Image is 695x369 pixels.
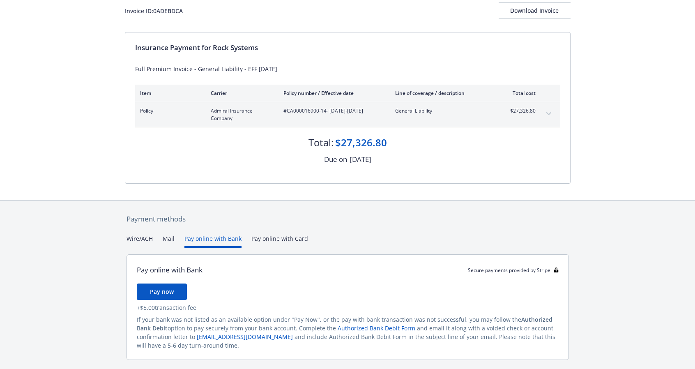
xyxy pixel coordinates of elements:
button: Mail [163,234,175,248]
span: General Liability [395,107,492,115]
div: [DATE] [350,154,371,165]
span: Admiral Insurance Company [211,107,270,122]
button: Pay now [137,284,187,300]
div: Policy number / Effective date [283,90,382,97]
button: Wire/ACH [127,234,153,248]
div: Total: [308,136,334,150]
div: Secure payments provided by Stripe [468,267,559,274]
span: #CA000016900-14 - [DATE]-[DATE] [283,107,382,115]
button: Pay online with Bank [184,234,242,248]
span: Policy [140,107,198,115]
div: Download Invoice [499,3,571,18]
div: Invoice ID: 0ADEBDCA [125,7,183,15]
div: PolicyAdmiral Insurance Company#CA000016900-14- [DATE]-[DATE]General Liability$27,326.80expand co... [135,102,560,127]
div: Item [140,90,198,97]
a: Authorized Bank Debit Form [338,324,415,332]
div: Carrier [211,90,270,97]
div: $27,326.80 [335,136,387,150]
div: Due on [324,154,347,165]
div: Full Premium Invoice - General Liability - EFF [DATE] [135,65,560,73]
div: Pay online with Bank [137,265,203,275]
div: + $5.00 transaction fee [137,303,559,312]
button: expand content [542,107,555,120]
span: $27,326.80 [505,107,536,115]
div: If your bank was not listed as an available option under "Pay Now", or the pay with bank transact... [137,315,559,350]
span: Pay now [150,288,174,295]
button: Pay online with Card [251,234,308,248]
div: Payment methods [127,214,569,224]
a: [EMAIL_ADDRESS][DOMAIN_NAME] [197,333,293,341]
div: Insurance Payment for Rock Systems [135,42,560,53]
span: Authorized Bank Debit [137,316,552,332]
div: Line of coverage / description [395,90,492,97]
button: Download Invoice [499,2,571,19]
div: Total cost [505,90,536,97]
